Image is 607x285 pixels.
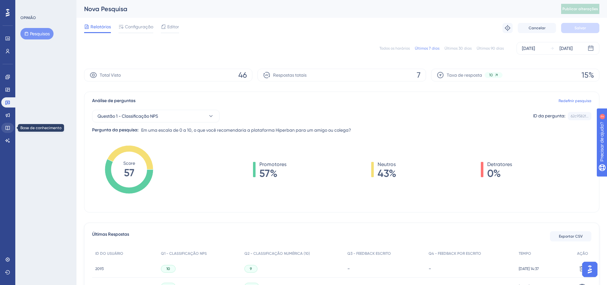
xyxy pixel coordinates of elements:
font: 15% [582,71,594,80]
font: 9 [250,267,252,271]
font: Últimos 7 dias [415,46,439,51]
tspan: 57 [124,167,134,179]
font: Cancelar [529,26,546,30]
font: 7 [417,71,421,80]
button: Pesquisas [20,28,54,39]
button: Questão 1 - Classificação NPS [92,110,220,122]
font: Pesquisas [30,31,50,36]
font: 2093 [95,267,104,271]
font: Em uma escala de 0 a 10, o que você recomendaria a plataforma Hiperban para um amigo ou colega? [141,128,351,133]
font: 10 [166,267,170,271]
font: [DATE] [560,46,573,51]
font: Últimas Respostas [92,232,129,237]
font: Todos os horários [379,46,410,51]
font: Análise de perguntas [92,98,135,103]
font: 43% [378,167,396,179]
font: Nova Pesquisa [84,5,127,13]
font: Últimos 30 dias [444,46,472,51]
font: AÇÃO [577,251,588,256]
font: - [429,266,431,272]
iframe: Iniciador do Assistente de IA do UserGuiding [580,260,599,279]
font: OPINIÃO [20,16,36,20]
font: Pergunta da pesquisa: [92,127,139,133]
font: Editor [167,24,179,29]
font: 62c9582f... [571,114,589,118]
font: 0% [487,167,501,179]
font: Neutros [378,161,396,167]
font: 2 [59,4,61,7]
button: Publicar alterações [561,4,599,14]
font: Q1 - CLASSIFICAÇÃO NPS [161,251,207,256]
font: Redefinir pesquisa [559,99,591,103]
font: Publicar alterações [562,7,598,11]
font: 46 [238,71,247,80]
font: Detratores [487,161,512,167]
font: Q4 - FEEDBACK POR ESCRITO [429,251,481,256]
font: Salvar [574,26,586,30]
font: Taxa de resposta [447,73,482,78]
font: 57% [259,167,278,179]
font: Exportar CSV [559,234,583,239]
font: ID da pergunta: [533,113,565,118]
font: [DATE] [522,46,535,51]
font: Relatórios [90,24,111,29]
font: Q2 - CLASSIFICAÇÃO NUMÉRICA (10) [244,251,310,256]
font: Precisar de ajuda? [15,3,55,8]
font: Configuração [125,24,153,29]
button: Exportar CSV [550,231,591,241]
font: Q3 - FEEDBACK ESCRITO [347,251,391,256]
tspan: Score [123,161,135,166]
font: TEMPO [519,251,531,256]
font: - [347,266,350,272]
font: Questão 1 - Classificação NPS [98,114,158,119]
font: 10 [489,73,493,77]
font: Promotores [259,161,286,167]
font: ID DO USUÁRIO [95,251,123,256]
button: Salvar [561,23,599,33]
font: Total Visto [100,73,121,78]
font: [DATE] 14:37 [519,267,539,271]
button: Cancelar [518,23,556,33]
font: Últimos 90 dias [477,46,504,51]
font: Respostas totais [273,73,307,78]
